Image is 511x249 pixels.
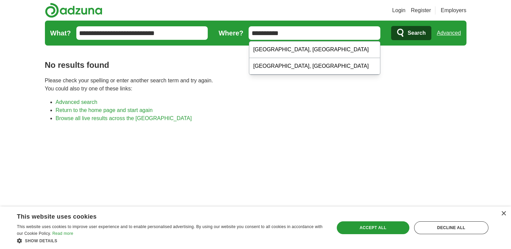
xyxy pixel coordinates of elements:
a: Return to the home page and start again [56,107,153,113]
h1: No results found [45,59,466,71]
div: Accept all [337,221,409,234]
a: Employers [441,6,466,15]
div: Close [501,211,506,216]
p: Please check your spelling or enter another search term and try again. You could also try one of ... [45,77,466,93]
div: Decline all [414,221,488,234]
div: Show details [17,237,325,244]
img: Adzuna logo [45,3,102,18]
a: Register [411,6,431,15]
div: This website uses cookies [17,211,308,221]
span: Search [408,26,426,40]
a: Login [392,6,405,15]
button: Search [391,26,431,40]
span: Show details [25,239,57,243]
a: Read more, opens a new window [52,231,73,236]
label: Where? [219,28,243,38]
span: This website uses cookies to improve user experience and to enable personalised advertising. By u... [17,224,323,236]
a: Browse all live results across the [GEOGRAPHIC_DATA] [56,115,192,121]
a: Advanced [437,26,461,40]
label: What? [50,28,71,38]
a: Advanced search [56,99,98,105]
